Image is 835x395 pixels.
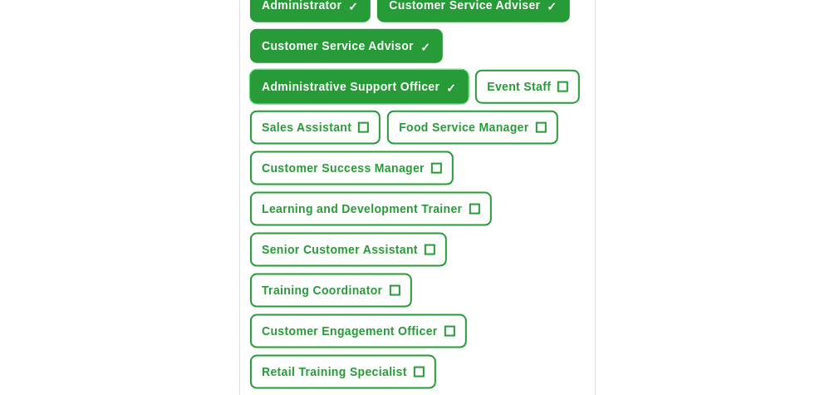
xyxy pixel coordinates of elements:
[487,78,551,96] span: Event Staff
[262,323,438,340] span: Customer Engagement Officer
[250,274,411,308] button: Training Coordinator
[262,200,462,218] span: Learning and Development Trainer
[387,111,557,145] button: Food Service Manager
[262,282,382,299] span: Training Coordinator
[250,233,447,267] button: Senior Customer Assistant
[262,78,440,96] span: Administrative Support Officer
[250,355,436,389] button: Retail Training Specialist
[475,70,580,104] button: Event Staff
[250,111,381,145] button: Sales Assistant
[250,314,467,348] button: Customer Engagement Officer
[250,70,469,104] button: Administrative Support Officer✓
[420,41,430,54] span: ✓
[262,363,407,381] span: Retail Training Specialist
[262,241,418,259] span: Senior Customer Assistant
[446,81,456,95] span: ✓
[250,29,443,63] button: Customer Service Advisor✓
[262,119,351,136] span: Sales Assistant
[250,192,491,226] button: Learning and Development Trainer
[262,37,414,55] span: Customer Service Advisor
[262,160,425,177] span: Customer Success Manager
[399,119,528,136] span: Food Service Manager
[250,151,454,185] button: Customer Success Manager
